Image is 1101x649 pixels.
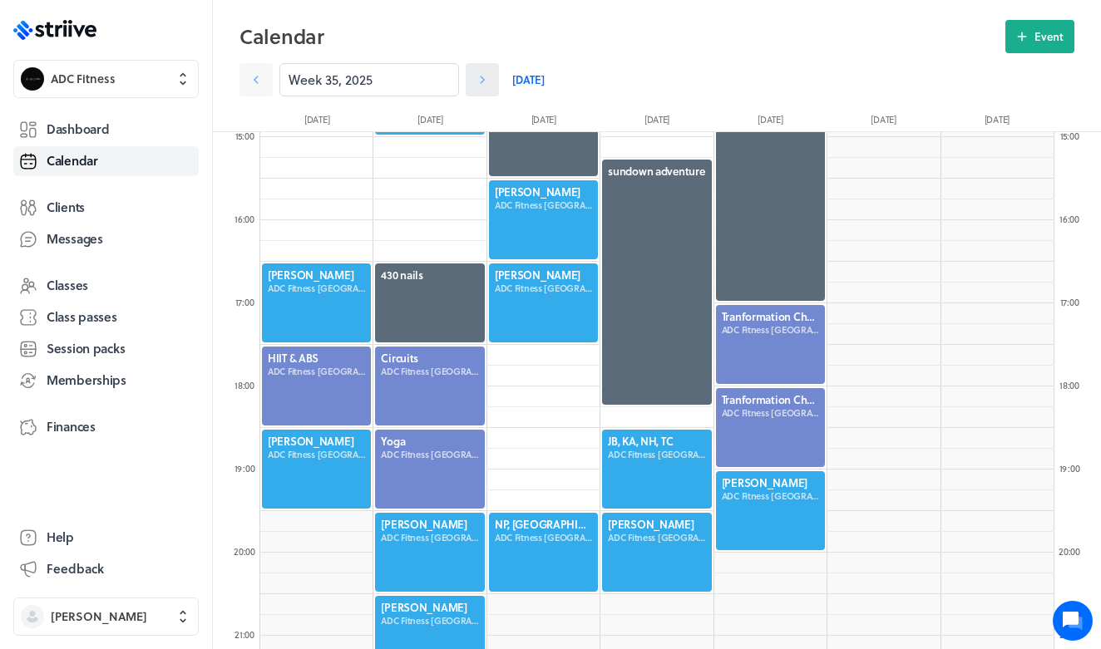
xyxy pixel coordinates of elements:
div: [DATE] [373,113,486,131]
div: 18 [1053,379,1086,391]
span: Dashboard [47,120,109,138]
a: Finances [13,412,199,442]
span: [PERSON_NAME] [51,608,147,625]
span: :00 [242,129,254,143]
span: :00 [244,544,255,558]
span: Event [1034,29,1064,44]
span: :00 [1069,544,1080,558]
span: Classes [47,277,88,294]
a: [DATE] [512,63,545,96]
div: [DATE] [487,113,600,131]
div: 19 [228,462,261,474]
input: YYYY-M-D [279,63,459,96]
div: [DATE] [827,113,940,131]
a: Messages [13,224,199,254]
button: Feedback [13,554,199,584]
span: Class passes [47,308,117,326]
span: ADC Fitness [51,71,116,87]
span: :00 [242,295,254,309]
span: :00 [243,461,254,475]
span: :00 [1068,378,1079,392]
div: 16 [1053,213,1086,225]
div: 18 [228,379,261,391]
div: 20 [1053,545,1086,558]
span: Memberships [47,371,126,389]
div: 15 [1053,130,1086,142]
button: ADC FitnessADC Fitness [13,60,199,98]
div: 21 [228,628,261,641]
span: :00 [243,378,254,392]
iframe: gist-messenger-bubble-iframe [1053,601,1093,641]
span: :00 [1067,129,1079,143]
button: [PERSON_NAME] [13,597,199,636]
span: :00 [243,212,254,226]
button: Event [1005,20,1074,53]
div: 15 [228,130,261,142]
a: Dashboard [13,115,199,145]
a: Classes [13,271,199,301]
h2: We're here to help. Ask us anything! [25,111,308,164]
a: Calendar [13,146,199,176]
div: [DATE] [600,113,713,131]
h1: Hi [PERSON_NAME] [25,81,308,107]
div: 19 [1053,462,1086,474]
span: :00 [1068,461,1079,475]
span: Help [47,529,74,546]
span: :00 [1068,212,1079,226]
p: Find an answer quickly [22,258,310,278]
a: Class passes [13,302,199,332]
img: ADC Fitness [21,67,44,91]
input: Search articles [48,286,297,319]
div: 20 [228,545,261,558]
span: :00 [243,627,254,642]
div: [DATE] [260,113,373,131]
span: :00 [1067,295,1079,309]
a: Session packs [13,334,199,364]
a: Help [13,523,199,553]
span: Feedback [47,560,104,578]
span: New conversation [107,204,200,217]
div: [DATE] [713,113,827,131]
button: New conversation [26,194,307,227]
a: Clients [13,193,199,223]
div: 17 [1053,296,1086,308]
span: Session packs [47,340,125,357]
div: 16 [228,213,261,225]
span: Finances [47,418,96,435]
h2: Calendar [239,20,1005,53]
a: Memberships [13,366,199,396]
span: Messages [47,230,103,248]
div: [DATE] [941,113,1054,131]
span: Clients [47,199,85,216]
div: 17 [228,296,261,308]
div: 21 [1053,628,1086,641]
span: Calendar [47,152,98,170]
